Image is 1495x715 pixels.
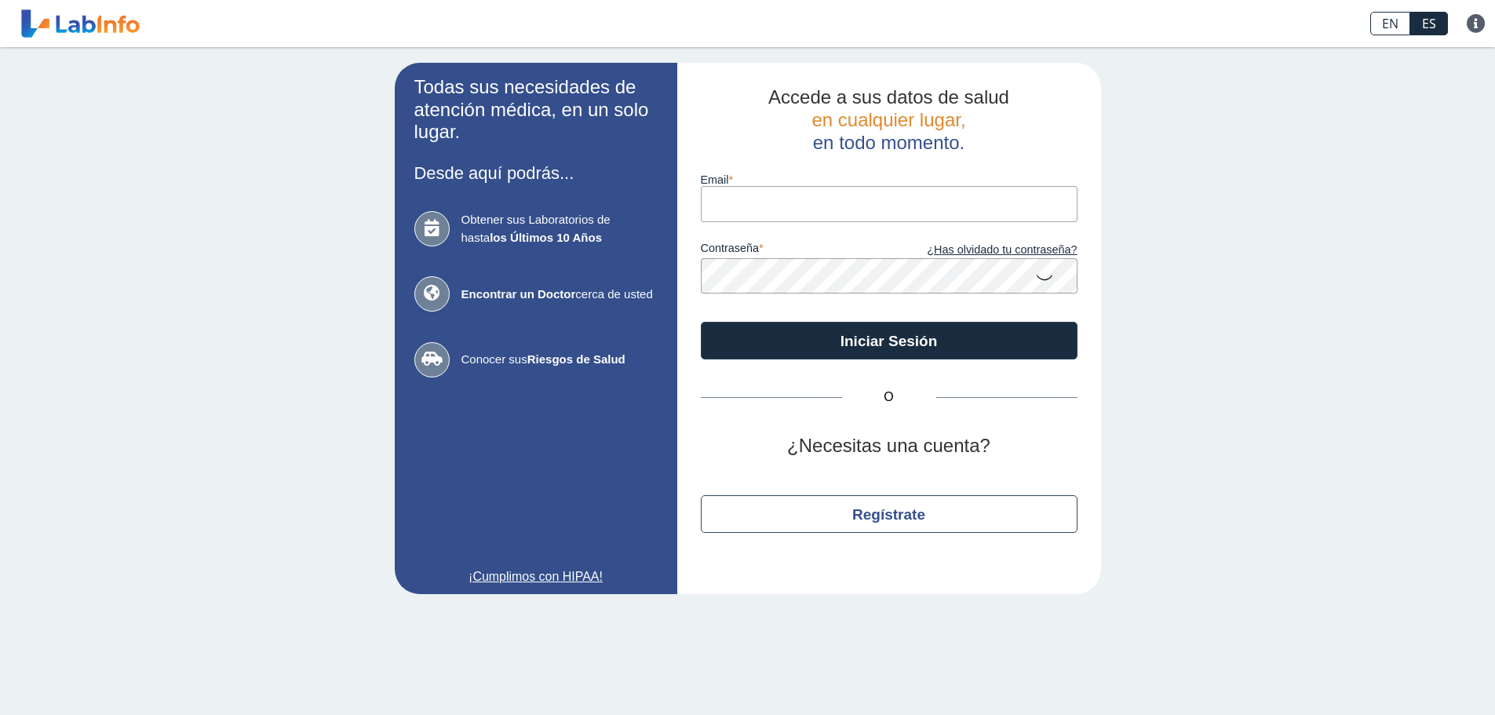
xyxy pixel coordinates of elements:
label: contraseña [701,242,889,259]
b: Riesgos de Salud [527,352,625,366]
a: ES [1410,12,1448,35]
h2: ¿Necesitas una cuenta? [701,435,1077,458]
span: O [842,388,936,407]
span: Conocer sus [461,351,658,369]
b: los Últimos 10 Años [490,231,602,244]
a: EN [1370,12,1410,35]
a: ¡Cumplimos con HIPAA! [414,567,658,586]
span: en todo momento. [813,132,964,153]
b: Encontrar un Doctor [461,287,576,301]
button: Iniciar Sesión [701,322,1077,359]
h3: Desde aquí podrás... [414,163,658,183]
button: Regístrate [701,495,1077,533]
a: ¿Has olvidado tu contraseña? [889,242,1077,259]
span: Obtener sus Laboratorios de hasta [461,211,658,246]
span: cerca de usted [461,286,658,304]
span: en cualquier lugar, [811,109,965,130]
h2: Todas sus necesidades de atención médica, en un solo lugar. [414,76,658,144]
span: Accede a sus datos de salud [768,86,1009,108]
label: email [701,173,1077,186]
